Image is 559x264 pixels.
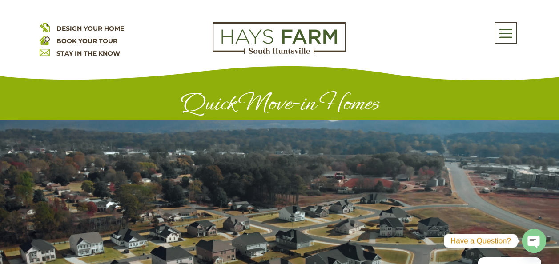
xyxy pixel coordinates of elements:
[56,37,117,45] a: BOOK YOUR TOUR
[40,35,50,45] img: book your home tour
[213,22,346,54] img: Logo
[56,49,120,57] a: STAY IN THE KNOW
[56,90,503,120] h1: Quick Move-in Homes
[213,48,346,56] a: hays farm homes huntsville development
